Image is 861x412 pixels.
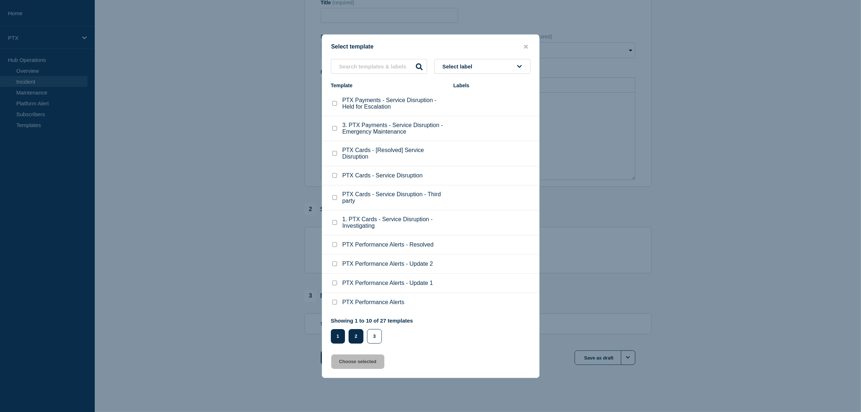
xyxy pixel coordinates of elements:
p: 1. PTX Cards - Service Disruption - Investigating [342,216,446,229]
input: PTX Cards - [Resolved] Service Disruption checkbox [332,151,337,156]
input: PTX Performance Alerts checkbox [332,300,337,304]
input: PTX Performance Alerts - Update 2 checkbox [332,261,337,266]
button: 2 [349,329,363,344]
p: PTX Payments - Service Disruption - Held for Escalation [342,97,446,110]
div: Template [331,83,446,88]
button: 3 [367,329,382,344]
input: PTX Payments - Service Disruption - Held for Escalation checkbox [332,101,337,106]
input: PTX Performance Alerts - Update 1 checkbox [332,281,337,285]
p: Showing 1 to 10 of 27 templates [331,318,413,324]
button: Choose selected [331,354,384,369]
p: PTX Performance Alerts - Update 2 [342,261,433,267]
div: Labels [453,83,530,88]
p: PTX Cards - [Resolved] Service Disruption [342,147,446,160]
button: close button [522,43,530,50]
p: PTX Cards - Service Disruption [342,172,423,179]
p: PTX Cards - Service Disruption - Third party [342,191,446,204]
input: PTX Cards - Service Disruption checkbox [332,173,337,178]
input: 3. PTX Payments - Service Disruption - Emergency Maintenance checkbox [332,126,337,131]
button: 1 [331,329,345,344]
div: Select template [322,43,539,50]
input: Search templates & labels [331,59,427,74]
p: PTX Performance Alerts [342,299,405,306]
p: 3. PTX Payments - Service Disruption - Emergency Maintenance [342,122,446,135]
p: PTX Performance Alerts - Resolved [342,241,434,248]
p: PTX Performance Alerts - Update 1 [342,280,433,286]
button: Select label [434,59,530,74]
input: PTX Performance Alerts - Resolved checkbox [332,242,337,247]
span: Select label [443,63,476,70]
input: PTX Cards - Service Disruption - Third party checkbox [332,195,337,200]
input: 1. PTX Cards - Service Disruption - Investigating checkbox [332,220,337,225]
